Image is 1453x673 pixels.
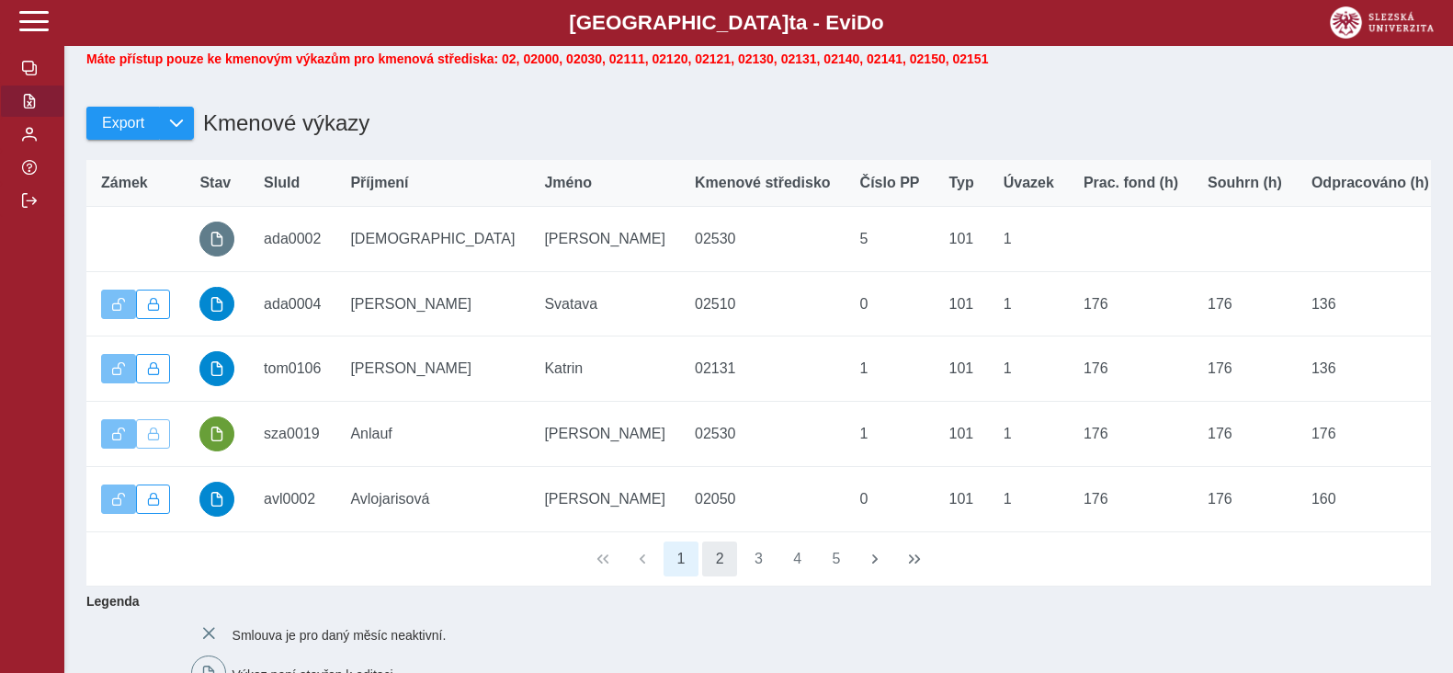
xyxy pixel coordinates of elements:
td: 101 [935,271,989,336]
button: prázdný [199,222,234,257]
td: ada0004 [249,271,335,336]
td: [PERSON_NAME] [335,336,529,402]
button: 5 [819,542,854,576]
td: 136 [1297,271,1444,336]
span: Typ [949,175,974,191]
td: Avlojarisová [335,466,529,531]
td: 1 [846,336,935,402]
td: 1 [989,207,1069,272]
span: Souhrn (h) [1208,175,1282,191]
td: 101 [935,207,989,272]
td: [PERSON_NAME] [335,271,529,336]
h1: Kmenové výkazy [194,101,369,145]
td: 176 [1069,402,1193,467]
td: 0 [846,466,935,531]
td: 176 [1069,271,1193,336]
span: Smlouva je pro daný měsíc neaktivní. [233,627,447,642]
td: 176 [1069,466,1193,531]
span: Číslo PP [860,175,920,191]
td: ada0002 [249,207,335,272]
button: schváleno [199,351,234,386]
td: 1 [989,402,1069,467]
td: [PERSON_NAME] [529,402,680,467]
td: 101 [935,336,989,402]
td: 0 [846,271,935,336]
td: 1 [989,271,1069,336]
span: Odpracováno (h) [1311,175,1429,191]
td: 101 [935,402,989,467]
td: 101 [935,466,989,531]
td: 02530 [680,402,846,467]
button: schváleno [199,287,234,322]
button: Výkaz je odemčen. [101,290,136,319]
button: Uzamknout [136,354,171,383]
td: sza0019 [249,402,335,467]
img: logo_web_su.png [1330,6,1434,39]
td: avl0002 [249,466,335,531]
span: Jméno [544,175,592,191]
button: Uzamknout [136,290,171,319]
button: Uzamknout lze pouze výkaz, který je podepsán a schválen. [136,419,171,449]
td: tom0106 [249,336,335,402]
td: 02530 [680,207,846,272]
td: 176 [1193,402,1297,467]
td: 02050 [680,466,846,531]
button: 3 [742,542,777,576]
span: o [871,11,884,34]
td: 02131 [680,336,846,402]
button: podepsáno [199,416,234,451]
button: Výkaz je odemčen. [101,485,136,514]
td: [PERSON_NAME] [529,466,680,531]
td: 176 [1297,402,1444,467]
td: 1 [989,466,1069,531]
td: 176 [1069,336,1193,402]
span: Zámek [101,175,148,191]
button: Export [86,107,159,140]
td: 1 [846,402,935,467]
span: t [789,11,795,34]
span: SluId [264,175,300,191]
span: Příjmení [350,175,408,191]
td: Svatava [529,271,680,336]
td: Anlauf [335,402,529,467]
span: Úvazek [1004,175,1054,191]
span: Kmenové středisko [695,175,831,191]
button: Uzamknout [136,485,171,514]
td: 136 [1297,336,1444,402]
td: 176 [1193,336,1297,402]
td: [PERSON_NAME] [529,207,680,272]
td: 176 [1193,466,1297,531]
td: 02510 [680,271,846,336]
button: Výkaz je odemčen. [101,419,136,449]
b: [GEOGRAPHIC_DATA] a - Evi [55,11,1398,35]
button: 4 [780,542,815,576]
span: Stav [199,175,231,191]
button: schváleno [199,482,234,517]
button: 1 [664,542,698,576]
td: 5 [846,207,935,272]
button: Výkaz je odemčen. [101,354,136,383]
td: 160 [1297,466,1444,531]
td: 176 [1193,271,1297,336]
span: Export [102,115,144,131]
button: 2 [702,542,737,576]
td: Katrin [529,336,680,402]
span: D [857,11,871,34]
td: 1 [989,336,1069,402]
span: Prac. fond (h) [1084,175,1178,191]
span: Máte přístup pouze ke kmenovým výkazům pro kmenová střediska: 02, 02000, 02030, 02111, 02120, 021... [86,51,988,66]
td: [DEMOGRAPHIC_DATA] [335,207,529,272]
b: Legenda [79,587,1424,616]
